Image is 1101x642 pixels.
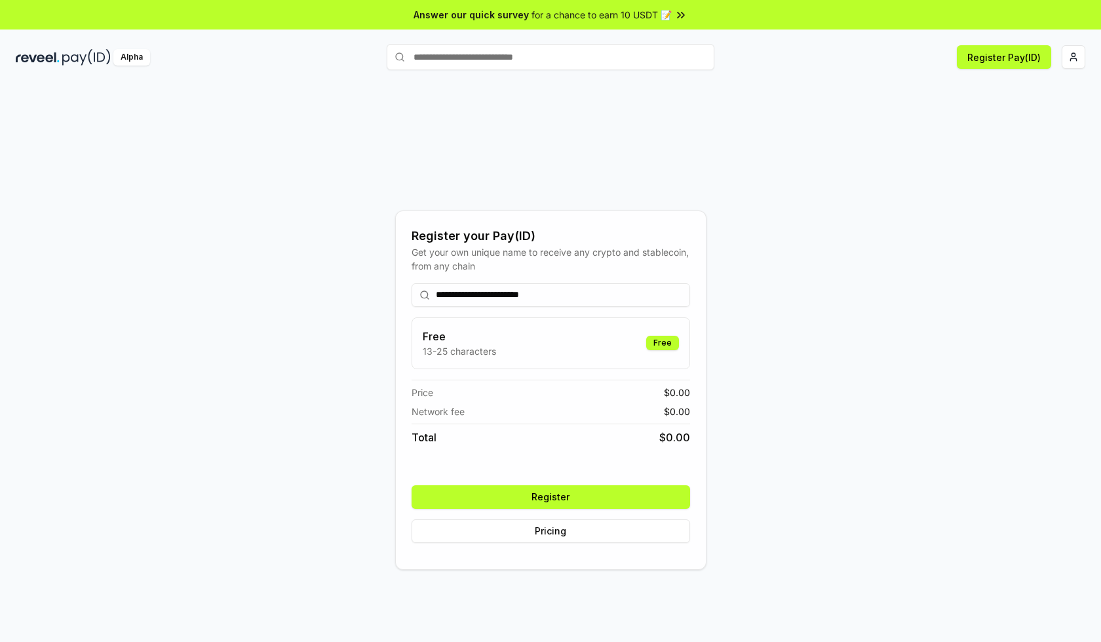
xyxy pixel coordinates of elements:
p: 13-25 characters [423,344,496,358]
span: for a chance to earn 10 USDT 📝 [531,8,672,22]
span: Total [412,430,436,445]
button: Register Pay(ID) [957,45,1051,69]
img: reveel_dark [16,49,60,66]
span: Network fee [412,405,465,418]
span: Price [412,386,433,399]
h3: Free [423,329,496,344]
div: Register your Pay(ID) [412,227,690,245]
span: $ 0.00 [664,386,690,399]
div: Free [646,336,679,350]
span: $ 0.00 [664,405,690,418]
img: pay_id [62,49,111,66]
span: Answer our quick survey [414,8,529,22]
button: Pricing [412,519,690,543]
button: Register [412,485,690,509]
div: Alpha [113,49,150,66]
span: $ 0.00 [659,430,690,445]
div: Get your own unique name to receive any crypto and stablecoin, from any chain [412,245,690,273]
